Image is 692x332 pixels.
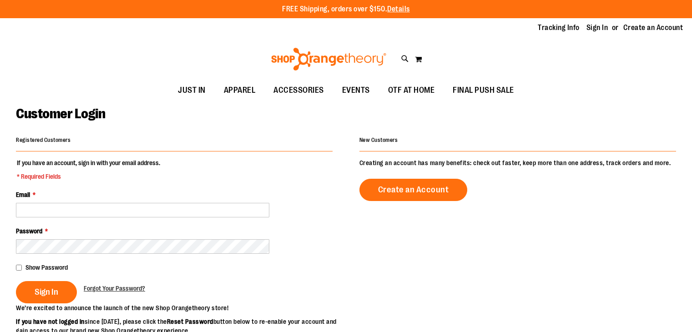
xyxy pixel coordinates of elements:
strong: If you have not logged in [16,318,85,325]
span: Customer Login [16,106,105,121]
span: APPAREL [224,80,256,101]
span: JUST IN [178,80,206,101]
a: APPAREL [215,80,265,101]
span: Forgot Your Password? [84,285,145,292]
a: Create an Account [359,179,468,201]
span: Password [16,227,42,235]
span: Sign In [35,287,58,297]
a: Forgot Your Password? [84,284,145,293]
p: Creating an account has many benefits: check out faster, keep more than one address, track orders... [359,158,676,167]
a: JUST IN [169,80,215,101]
button: Sign In [16,281,77,303]
strong: Registered Customers [16,137,71,143]
span: * Required Fields [17,172,160,181]
span: Create an Account [378,185,449,195]
a: Sign In [586,23,608,33]
span: FINAL PUSH SALE [453,80,514,101]
span: Show Password [25,264,68,271]
legend: If you have an account, sign in with your email address. [16,158,161,181]
a: FINAL PUSH SALE [444,80,523,101]
a: EVENTS [333,80,379,101]
span: OTF AT HOME [388,80,435,101]
a: Create an Account [623,23,683,33]
span: ACCESSORIES [273,80,324,101]
p: FREE Shipping, orders over $150. [282,4,410,15]
strong: New Customers [359,137,398,143]
a: Details [387,5,410,13]
a: OTF AT HOME [379,80,444,101]
strong: Reset Password [167,318,213,325]
img: Shop Orangetheory [270,48,388,70]
span: EVENTS [342,80,370,101]
p: We’re excited to announce the launch of the new Shop Orangetheory store! [16,303,346,312]
a: ACCESSORIES [264,80,333,101]
a: Tracking Info [538,23,580,33]
span: Email [16,191,30,198]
